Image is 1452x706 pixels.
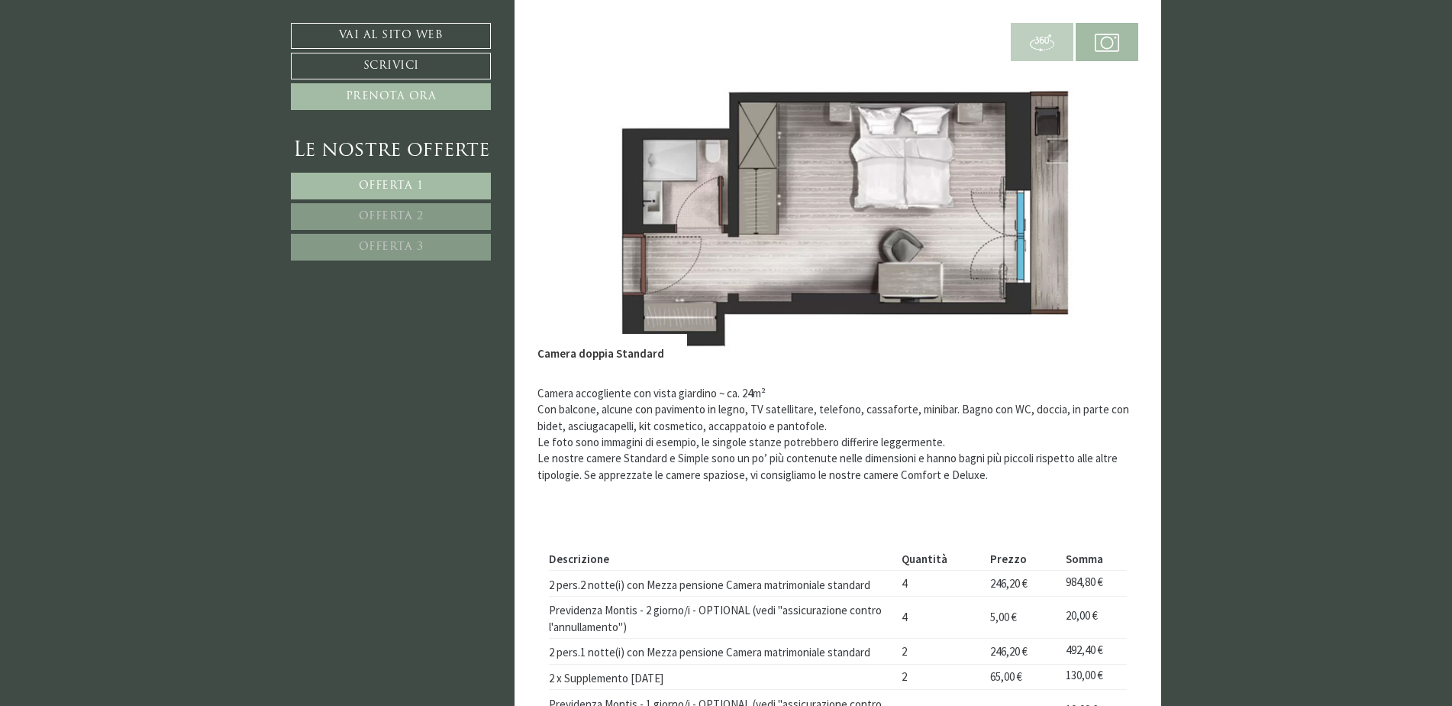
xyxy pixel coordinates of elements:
[11,40,210,84] div: Buon giorno, come possiamo aiutarla?
[549,548,896,570] th: Descrizione
[1060,664,1127,690] td: 130,00 €
[518,403,602,429] button: Invia
[1030,31,1054,55] img: 360-grad.svg
[895,596,984,638] td: 4
[549,596,896,638] td: Previdenza Montis - 2 giorno/i - OPTIONAL (vedi "assicurazione contro l'annullamento")
[537,61,1139,362] img: image
[359,211,424,222] span: Offerta 2
[23,44,202,55] div: Montis – Active Nature Spa
[549,664,896,690] td: 2 x Supplemento [DATE]
[359,180,424,192] span: Offerta 1
[1060,548,1127,570] th: Somma
[1060,571,1127,597] td: 984,80 €
[23,71,202,81] small: 11:52
[895,664,984,690] td: 2
[564,193,580,231] button: Previous
[990,669,1022,684] span: 65,00 €
[990,644,1028,659] span: 246,20 €
[359,241,424,253] span: Offerta 3
[1060,638,1127,664] td: 492,40 €
[1095,193,1112,231] button: Next
[291,53,491,79] a: Scrivici
[1060,596,1127,638] td: 20,00 €
[537,385,1139,484] p: Camera accogliente con vista giardino ~ ca. 24m² Con balcone, alcune con pavimento in legno, TV s...
[273,11,329,36] div: lunedì
[990,576,1028,591] span: 246,20 €
[984,548,1060,570] th: Prezzo
[895,638,984,664] td: 2
[537,334,687,361] div: Camera doppia Standard
[291,137,491,165] div: Le nostre offerte
[291,83,491,110] a: Prenota ora
[895,548,984,570] th: Quantità
[291,23,491,49] a: Vai al sito web
[990,610,1017,624] span: 5,00 €
[895,571,984,597] td: 4
[549,638,896,664] td: 2 pers.1 notte(i) con Mezza pensione Camera matrimoniale standard
[549,571,896,597] td: 2 pers.2 notte(i) con Mezza pensione Camera matrimoniale standard
[1095,31,1119,55] img: camera.svg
